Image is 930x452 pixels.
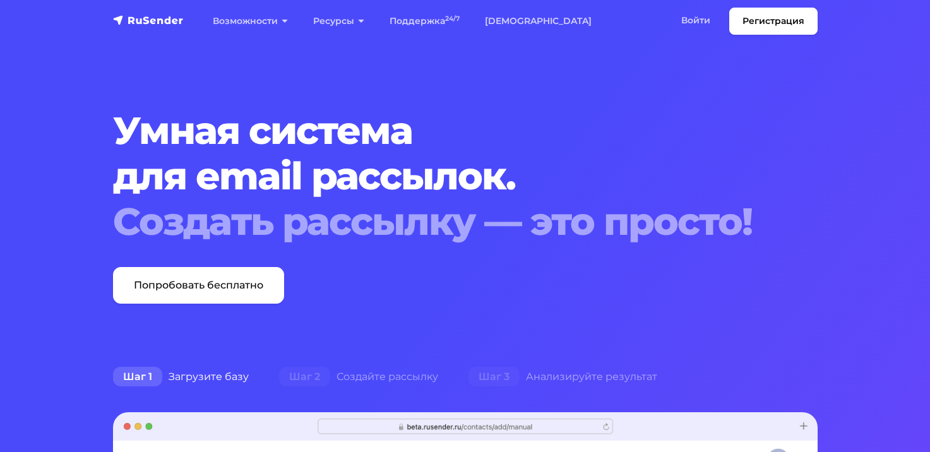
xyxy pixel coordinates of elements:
[472,8,604,34] a: [DEMOGRAPHIC_DATA]
[113,199,758,244] div: Создать рассылку — это просто!
[113,367,162,387] span: Шаг 1
[113,267,284,304] a: Попробовать бесплатно
[113,14,184,27] img: RuSender
[301,8,377,34] a: Ресурсы
[669,8,723,33] a: Войти
[729,8,818,35] a: Регистрация
[445,15,460,23] sup: 24/7
[377,8,472,34] a: Поддержка24/7
[264,364,453,390] div: Создайте рассылку
[468,367,520,387] span: Шаг 3
[279,367,330,387] span: Шаг 2
[98,364,264,390] div: Загрузите базу
[453,364,672,390] div: Анализируйте результат
[200,8,301,34] a: Возможности
[113,108,758,244] h1: Умная система для email рассылок.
